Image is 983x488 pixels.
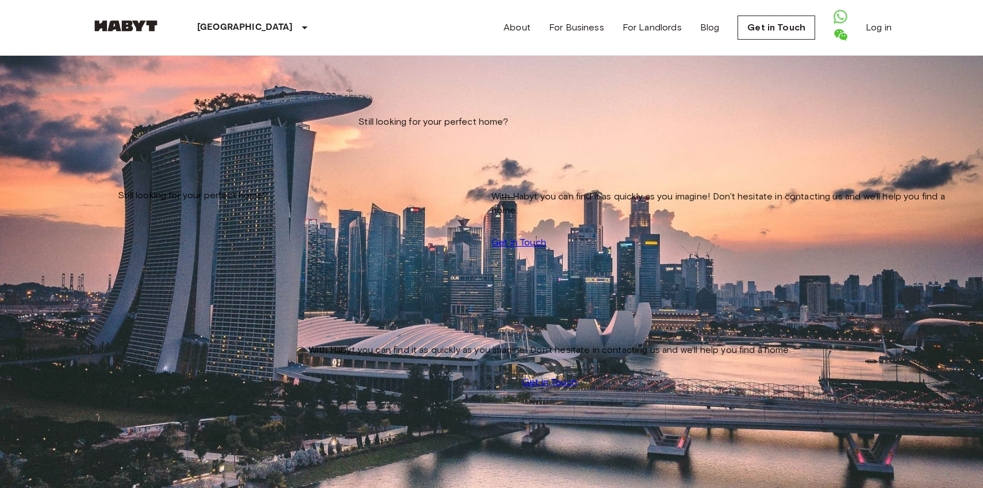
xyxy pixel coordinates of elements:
img: Habyt [91,20,160,32]
a: Get in Touch [523,375,577,389]
a: Get in Touch [738,16,815,40]
a: For Business [549,21,604,34]
span: Still looking for your perfect home? [358,115,508,129]
a: Open WhatsApp [834,15,847,26]
a: Blog [700,21,720,34]
span: With Habyt you can find it as quickly as you imagine! Don't hesitate in contacting us and we'll h... [309,343,791,357]
a: For Landlords [623,21,682,34]
a: About [504,21,531,34]
a: Open WeChat [834,33,847,44]
a: Log in [866,21,892,34]
p: [GEOGRAPHIC_DATA] [197,21,293,34]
